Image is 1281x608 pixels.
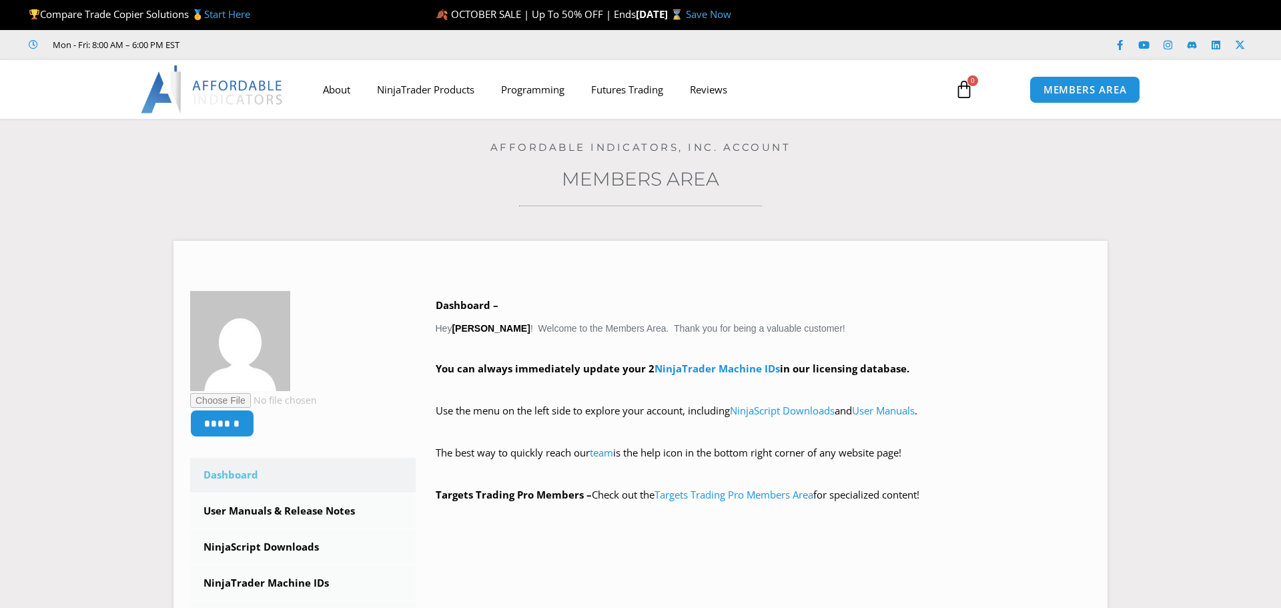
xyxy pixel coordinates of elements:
a: About [310,74,364,105]
span: Mon - Fri: 8:00 AM – 6:00 PM EST [49,37,179,53]
a: Reviews [677,74,741,105]
iframe: Customer reviews powered by Trustpilot [198,38,398,51]
img: 3e4215732b480a577a431e02f023b14788c37309de45a39fd5140d6c46472014 [190,291,290,391]
a: NinjaTrader Machine IDs [190,566,416,601]
a: Dashboard [190,458,416,493]
a: User Manuals & Release Notes [190,494,416,529]
a: NinjaScript Downloads [190,530,416,565]
img: 🏆 [29,9,39,19]
a: Futures Trading [578,74,677,105]
strong: [DATE] ⌛ [636,7,686,21]
span: Compare Trade Copier Solutions 🥇 [29,7,250,21]
a: NinjaTrader Products [364,74,488,105]
a: team [590,446,613,459]
b: Dashboard – [436,298,498,312]
a: Members Area [562,168,719,190]
a: Programming [488,74,578,105]
nav: Menu [310,74,939,105]
strong: Targets Trading Pro Members – [436,488,592,501]
a: NinjaScript Downloads [730,404,835,417]
a: NinjaTrader Machine IDs [655,362,780,375]
span: MEMBERS AREA [1043,85,1127,95]
a: 0 [935,70,993,109]
strong: You can always immediately update your 2 in our licensing database. [436,362,909,375]
div: Hey ! Welcome to the Members Area. Thank you for being a valuable customer! [436,296,1092,505]
img: LogoAI | Affordable Indicators – NinjaTrader [141,65,284,113]
a: MEMBERS AREA [1029,76,1141,103]
span: 0 [967,75,978,86]
a: Save Now [686,7,731,21]
p: The best way to quickly reach our is the help icon in the bottom right corner of any website page! [436,444,1092,481]
strong: [PERSON_NAME] [452,323,530,334]
a: Targets Trading Pro Members Area [655,488,813,501]
span: 🍂 OCTOBER SALE | Up To 50% OFF | Ends [436,7,636,21]
p: Use the menu on the left side to explore your account, including and . [436,402,1092,439]
a: Affordable Indicators, Inc. Account [490,141,791,154]
a: Start Here [204,7,250,21]
a: User Manuals [852,404,915,417]
p: Check out the for specialized content! [436,486,1092,505]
